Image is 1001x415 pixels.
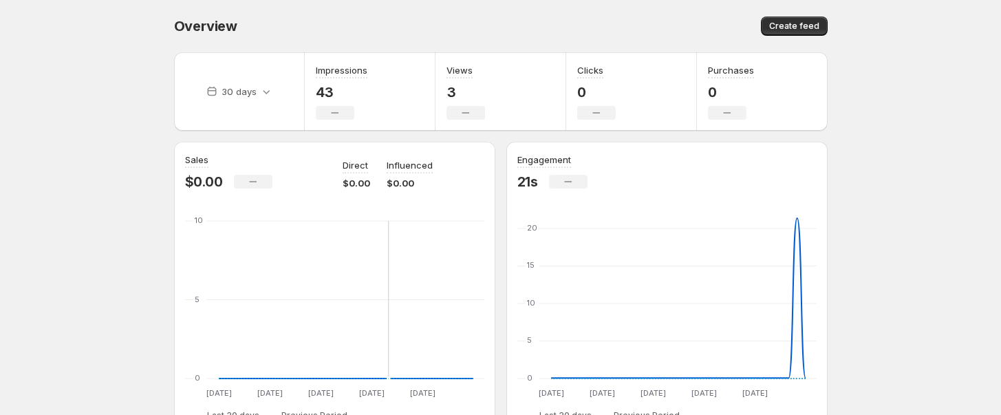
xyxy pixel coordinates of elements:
[316,84,367,100] p: 43
[742,388,767,398] text: [DATE]
[343,158,368,172] p: Direct
[761,17,828,36] button: Create feed
[185,173,223,190] p: $0.00
[589,388,614,398] text: [DATE]
[446,84,485,100] p: 3
[527,298,535,308] text: 10
[185,153,208,167] h3: Sales
[517,173,538,190] p: 21s
[691,388,716,398] text: [DATE]
[195,373,200,383] text: 0
[409,388,435,398] text: [DATE]
[527,223,537,233] text: 20
[316,63,367,77] h3: Impressions
[387,176,433,190] p: $0.00
[708,63,754,77] h3: Purchases
[387,158,433,172] p: Influenced
[769,21,819,32] span: Create feed
[195,295,200,304] text: 5
[538,388,563,398] text: [DATE]
[527,260,535,270] text: 15
[343,176,370,190] p: $0.00
[358,388,384,398] text: [DATE]
[640,388,665,398] text: [DATE]
[517,153,571,167] h3: Engagement
[446,63,473,77] h3: Views
[577,84,616,100] p: 0
[577,63,603,77] h3: Clicks
[174,18,237,34] span: Overview
[527,373,532,383] text: 0
[222,85,257,98] p: 30 days
[708,84,754,100] p: 0
[257,388,282,398] text: [DATE]
[195,215,203,225] text: 10
[206,388,231,398] text: [DATE]
[527,335,532,345] text: 5
[308,388,333,398] text: [DATE]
